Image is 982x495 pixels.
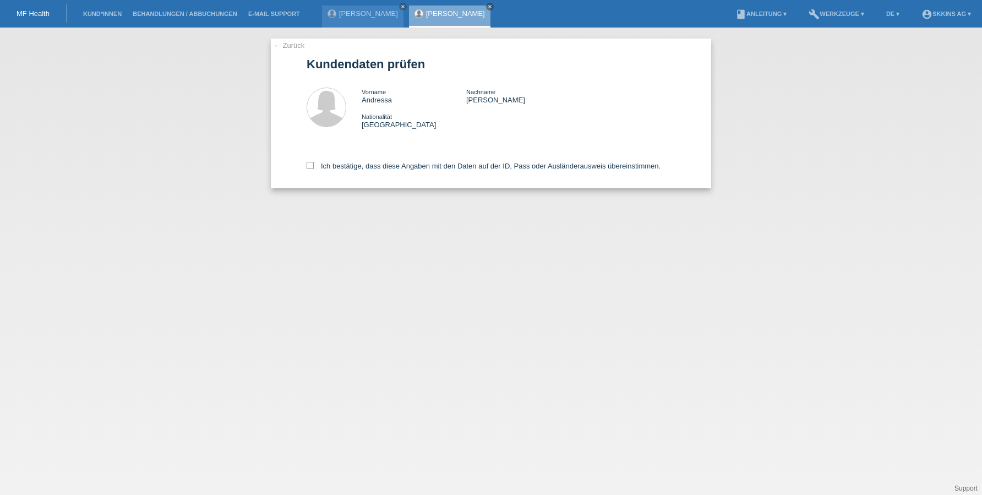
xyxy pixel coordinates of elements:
[362,113,392,120] span: Nationalität
[735,9,746,20] i: book
[243,10,305,17] a: E-Mail Support
[466,88,571,104] div: [PERSON_NAME]
[400,4,406,9] i: close
[487,4,493,9] i: close
[274,41,304,50] a: ← Zurück
[921,9,932,20] i: account_circle
[362,112,466,129] div: [GEOGRAPHIC_DATA]
[127,10,243,17] a: Behandlungen / Abbuchungen
[466,89,495,95] span: Nachname
[362,88,466,104] div: Andressa
[78,10,127,17] a: Kund*innen
[486,3,494,10] a: close
[362,89,386,95] span: Vorname
[916,10,976,17] a: account_circleSKKINS AG ▾
[954,485,978,492] a: Support
[339,9,398,18] a: [PERSON_NAME]
[307,57,675,71] h1: Kundendaten prüfen
[803,10,870,17] a: buildWerkzeuge ▾
[17,9,50,18] a: MF Health
[307,162,661,170] label: Ich bestätige, dass diese Angaben mit den Daten auf der ID, Pass oder Ausländerausweis übereinsti...
[809,9,820,20] i: build
[730,10,792,17] a: bookAnleitung ▾
[399,3,407,10] a: close
[426,9,485,18] a: [PERSON_NAME]
[881,10,905,17] a: DE ▾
